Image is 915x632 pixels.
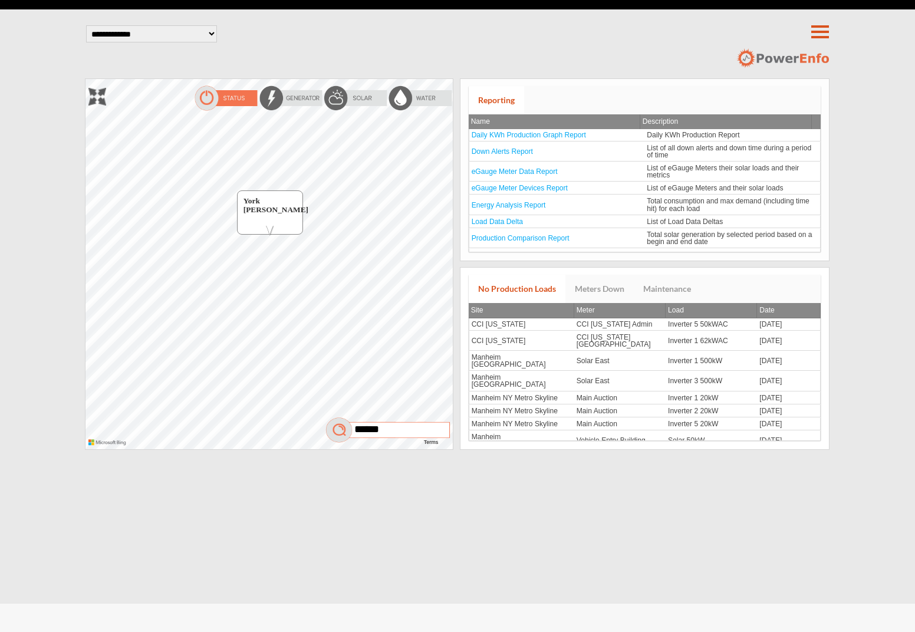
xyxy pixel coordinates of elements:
td: CCI [US_STATE] [469,318,574,331]
td: Solar East [574,351,666,371]
td: Solar East [574,371,666,391]
td: [DATE] [757,331,821,351]
a: Site Alerts [472,251,503,259]
td: Main Auction [574,417,666,430]
a: Load Data Delta [472,218,523,226]
a: No Production Loads [469,275,565,303]
img: waterOff.png [388,85,453,111]
td: Total consumption and max demand (including time hit) for each load [644,195,821,215]
td: [DATE] [757,430,821,450]
a: eGauge Meter Devices Report [472,184,568,192]
img: energyOff.png [258,85,323,111]
th: Site [469,303,574,318]
a: Maintenance [634,275,700,303]
img: statusOn.png [193,85,258,111]
a: Daily KWh Production Graph Report [472,131,586,139]
a: eGauge Meter Data Report [472,167,558,176]
span: Load [668,306,684,314]
td: Inverter 1 500kW [666,351,757,371]
td: [DATE] [757,404,821,417]
td: List of Load Data Deltas [644,215,821,228]
th: Name [469,114,640,129]
td: Manheim NY Metro Skyline [469,417,574,430]
td: [DATE] [757,351,821,371]
td: Manheim NY Metro Skyline [469,391,574,404]
td: Total solar generation by selected period based on a begin and end date [644,228,821,248]
td: Manheim [GEOGRAPHIC_DATA] [469,430,574,450]
td: Manheim [GEOGRAPHIC_DATA] [469,351,574,371]
th: Date [757,303,821,318]
td: [DATE] [757,371,821,391]
span: Meter [577,306,595,314]
img: solarOff.png [323,85,388,111]
td: [DATE] [757,391,821,404]
img: logo [736,48,829,68]
td: List of several types of alerts [644,248,821,261]
td: Inverter 5 20kW [666,417,757,430]
td: CCI [US_STATE][GEOGRAPHIC_DATA] [574,331,666,351]
td: Manheim NY Metro Skyline [469,404,574,417]
td: Manheim [GEOGRAPHIC_DATA] [469,371,574,391]
td: Daily KWh Production Report [644,129,821,141]
td: Inverter 1 20kW [666,391,757,404]
a: Meters Down [565,275,634,303]
th: Description [640,114,812,129]
span: Name [471,117,490,126]
img: mag.png [324,417,453,443]
td: List of eGauge Meters their solar loads and their metrics [644,162,821,182]
td: CCI [US_STATE] [469,331,574,351]
td: CCI [US_STATE] Admin [574,318,666,331]
td: Inverter 5 50kWAC [666,318,757,331]
td: Vehicle Entry Building [574,430,666,450]
td: List of eGauge Meters and their solar loads [644,182,821,195]
a: Production Comparison Report [472,234,570,242]
td: Inverter 2 20kW [666,404,757,417]
td: [DATE] [757,417,821,430]
a: Energy Analysis Report [472,201,546,209]
a: Down Alerts Report [472,147,533,156]
td: Main Auction [574,404,666,417]
span: Date [759,306,775,314]
td: Inverter 1 62kWAC [666,331,757,351]
img: zoom.png [88,88,106,106]
a: Reporting [469,86,524,114]
td: Solar 50kW [666,430,757,450]
th: Meter [574,303,666,318]
a: Microsoft Bing [88,442,129,446]
th: Load [666,303,757,318]
td: Main Auction [574,391,666,404]
div: York [PERSON_NAME] [238,191,302,220]
td: [DATE] [757,318,821,331]
td: Inverter 3 500kW [666,371,757,391]
td: List of all down alerts and down time during a period of time [644,141,821,162]
span: Site [471,306,483,314]
span: Description [643,117,679,126]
